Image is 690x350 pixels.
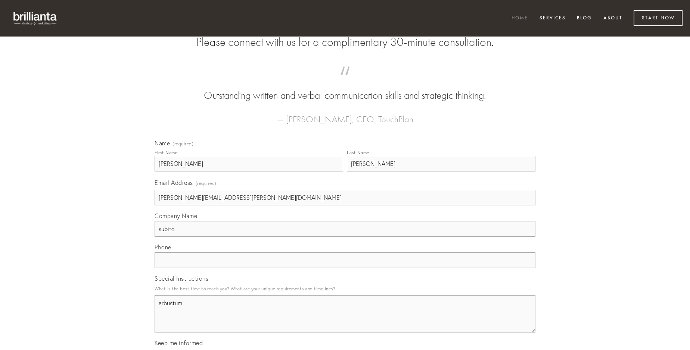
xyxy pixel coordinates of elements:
[155,295,535,332] textarea: arbustum
[572,12,597,25] a: Blog
[347,150,369,155] div: Last Name
[155,212,197,220] span: Company Name
[155,243,171,251] span: Phone
[167,103,523,127] figcaption: — [PERSON_NAME], CEO, TouchPlan
[535,12,571,25] a: Services
[599,12,627,25] a: About
[167,74,523,103] blockquote: Outstanding written and verbal communication skills and strategic thinking.
[167,74,523,88] span: “
[196,178,217,188] span: (required)
[155,139,170,147] span: Name
[634,10,683,26] a: Start Now
[507,12,533,25] a: Home
[7,7,63,29] img: brillianta - research, strategy, marketing
[155,35,535,49] h2: Please connect with us for a complimentary 30-minute consultation.
[155,339,203,347] span: Keep me informed
[155,150,177,155] div: First Name
[155,179,193,186] span: Email Address
[155,284,535,294] p: What is the best time to reach you? What are your unique requirements and timelines?
[172,142,193,146] span: (required)
[155,275,208,282] span: Special Instructions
